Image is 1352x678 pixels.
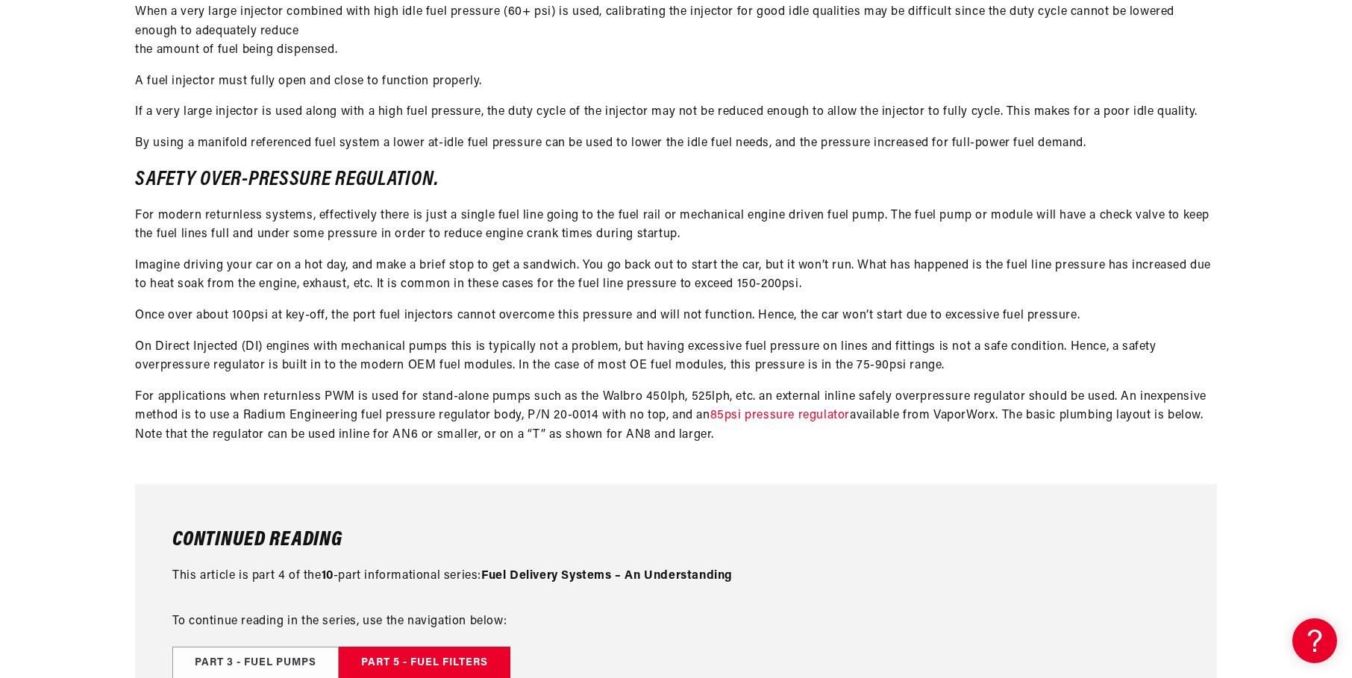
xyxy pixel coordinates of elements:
strong: Fuel Delivery Systems – An Understanding [481,570,733,582]
p: On Direct Injected (DI) engines with mechanical pumps this is typically not a problem, but having... [135,338,1217,376]
p: If a very large injector is used along with a high fuel pressure, the duty cycle of the injector ... [135,103,1217,122]
strong: Safety over-pressure regulation. [135,169,438,190]
p: Once over about 100psi at key-off, the port fuel injectors cannot overcome this pressure and will... [135,307,1217,326]
p: When a very large injector combined with high idle fuel pressure (60+ psi) is used, calibrating t... [135,3,1217,60]
p: For modern returnless systems, effectively there is just a single fuel line going to the fuel rai... [135,207,1217,245]
p: To continue reading in the series, use the navigation below: [135,612,1217,647]
p: Imagine driving your car on a hot day, and make a brief stop to get a sandwich. You go back out t... [135,257,1217,295]
p: By using a manifold referenced fuel system a lower at-idle fuel pressure can be used to lower the... [135,134,1217,154]
p: For applications when returnless PWM is used for stand-alone pumps such as the Walbro 450lph, 525... [135,388,1217,445]
strong: 10 [322,570,334,582]
p: A fuel injector must fully open and close to function properly. [135,72,1217,92]
h2: Continued Reading [135,531,1217,550]
p: This article is part 4 of the -part informational series: [135,567,1217,601]
a: 85psi pressure regulator [710,409,850,421]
